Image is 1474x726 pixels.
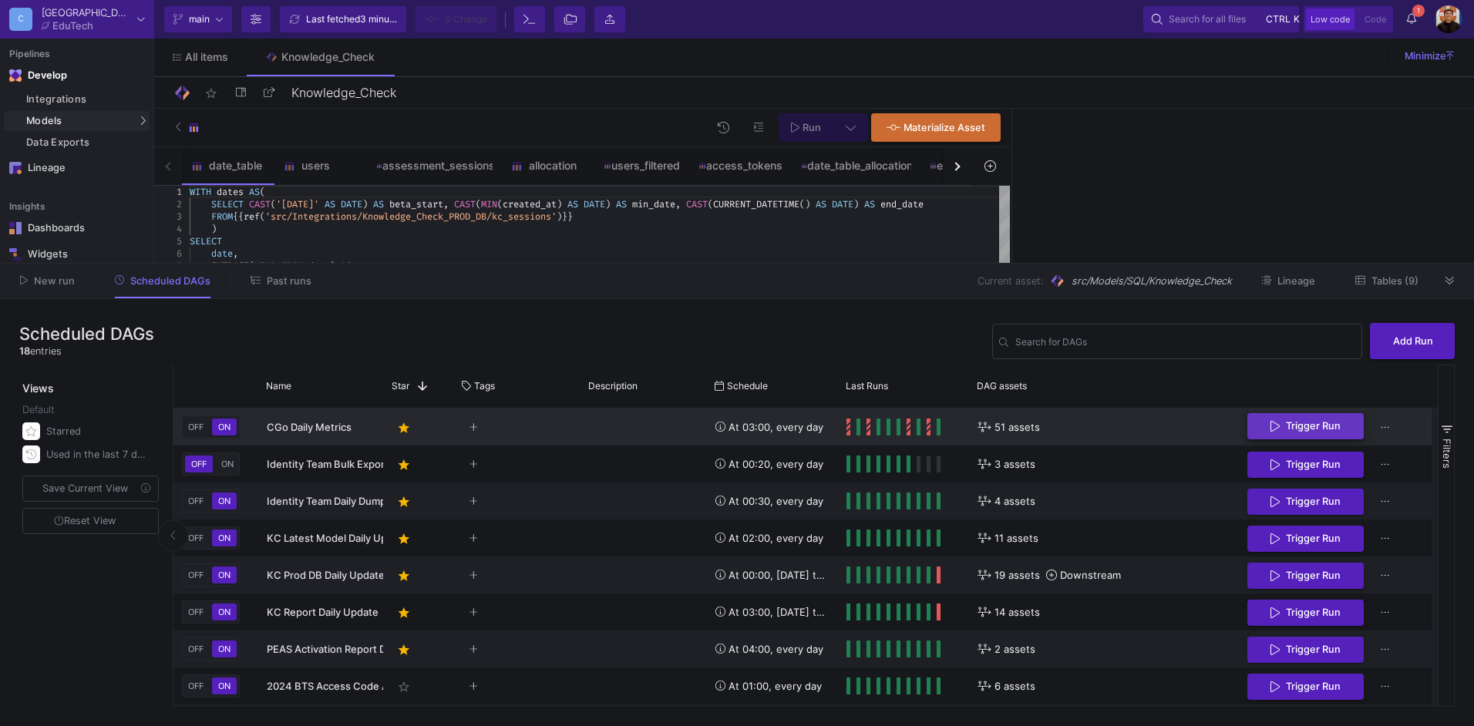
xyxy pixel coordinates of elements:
[395,677,413,696] mat-icon: star_border
[708,198,713,210] span: (
[497,198,503,210] span: (
[284,160,358,172] div: users
[185,566,207,583] button: OFF
[52,21,93,31] div: EduTech
[1247,413,1364,440] button: Trigger Run
[4,133,150,153] a: Data Exports
[19,324,154,344] h3: Scheduled DAGs
[284,160,295,172] img: SQL-Model type child icon
[173,519,1432,556] div: Press SPACE to select this row.
[1286,644,1341,655] span: Trigger Run
[154,186,182,198] div: 1
[481,198,497,210] span: MIN
[185,51,228,63] span: All items
[154,210,182,223] div: 3
[185,492,207,509] button: OFF
[267,495,392,507] span: Identity Team Daily Dumps
[42,482,128,494] span: Save Current View
[4,216,150,240] a: Navigation iconDashboards
[281,51,375,63] div: Knowledge_Check
[1370,323,1455,359] button: Add Run
[395,455,413,474] mat-icon: star
[185,455,213,472] button: OFF
[713,198,799,210] span: CURRENT_DATETIME
[715,668,830,704] div: At 01:00, every day
[362,198,368,210] span: )
[698,160,782,172] div: access_tokens
[28,69,51,82] div: Develop
[215,681,234,691] span: ON
[930,160,1017,172] div: excluded_users
[715,520,830,556] div: At 02:00, every day
[28,248,128,260] div: Widgets
[96,269,230,293] button: Scheduled DAGs
[715,557,830,593] div: At 00:00, [DATE] through [DATE]
[994,668,1035,704] span: 6 assets
[1286,420,1341,432] span: Trigger Run
[1360,8,1391,30] button: Code
[281,260,303,272] span: FROM
[1311,14,1350,25] span: Low code
[392,380,409,392] span: Star
[276,198,319,210] span: '[DATE]'
[185,533,207,543] span: OFF
[173,83,192,103] img: Logo
[28,222,128,234] div: Dashboards
[22,402,162,420] div: Default
[1412,5,1425,17] span: 1
[267,643,439,655] span: PEAS Activation Report Daily Update
[880,198,924,210] span: end_date
[727,380,768,392] span: Schedule
[443,198,449,210] span: ,
[185,496,207,506] span: OFF
[185,422,207,432] span: OFF
[212,603,237,620] button: ON
[34,275,75,287] span: New run
[185,529,207,546] button: OFF
[977,380,1027,392] span: DAG assets
[244,210,260,223] span: ref
[395,492,413,511] mat-icon: star
[511,160,585,172] div: allocation
[1393,335,1433,347] span: Add Run
[1371,275,1418,287] span: Tables (9)
[801,160,911,172] div: date_table_allocation
[249,260,254,272] span: (
[185,644,207,654] span: OFF
[1435,5,1462,33] img: bg52tvgs8dxfpOhHYAd0g09LCcAxm85PnUXHwHyc.png
[254,260,276,272] span: YEAR
[26,93,146,106] div: Integrations
[1286,570,1341,581] span: Trigger Run
[215,607,234,617] span: ON
[588,380,638,392] span: Description
[173,408,1432,445] div: Press SPACE to select this row.
[267,532,409,544] span: KC Latest Model Daily Update
[211,260,249,272] span: EXTRACT
[864,198,875,210] span: AS
[832,198,853,210] span: DATE
[212,640,237,657] button: ON
[188,459,210,469] span: OFF
[267,606,379,618] span: KC Report Daily Update
[1286,459,1341,470] span: Trigger Run
[9,69,22,82] img: Navigation icon
[267,421,352,433] span: CGo Daily Metrics
[1286,533,1341,544] span: Trigger Run
[1277,275,1315,287] span: Lineage
[233,247,238,260] span: ,
[188,122,200,133] img: SQL-Model type child icon
[584,198,605,210] span: DATE
[190,186,211,198] span: WITH
[4,242,150,267] a: Navigation iconWidgets
[266,380,291,392] span: Name
[265,51,278,64] img: Tab icon
[26,115,62,127] span: Models
[476,198,481,210] span: (
[715,631,830,667] div: At 04:00, every day
[1247,563,1364,590] button: Trigger Run
[376,163,382,169] img: SQL-Model type child icon
[325,198,335,210] span: AS
[215,644,234,654] span: ON
[9,248,22,260] img: Navigation icon
[904,122,985,133] span: Materialize Asset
